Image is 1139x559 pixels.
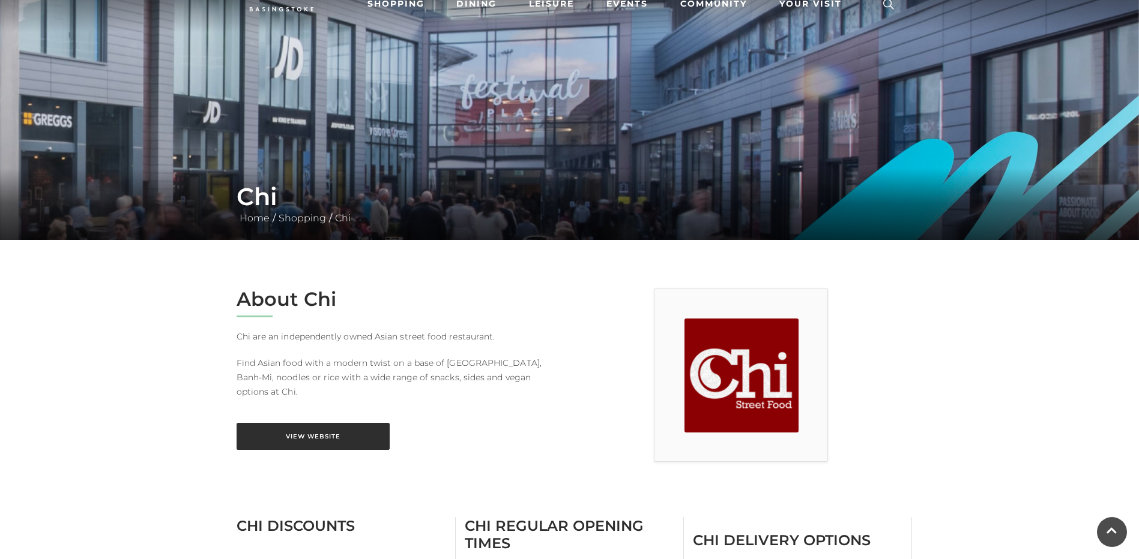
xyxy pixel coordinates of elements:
[237,517,446,534] h3: Chi Discounts
[684,318,799,432] img: Chi at Festival Place, Basingstoke
[237,288,561,311] h2: About Chi
[228,182,912,226] div: / /
[693,531,902,549] h3: Chi Delivery Options
[237,356,561,399] p: Find Asian food with a modern twist on a base of [GEOGRAPHIC_DATA], Banh-Mi, noodles or rice with...
[237,423,390,450] a: View Website
[237,212,273,224] a: Home
[237,329,561,344] p: Chi are an independently owned Asian street food restaurant.
[276,212,329,224] a: Shopping
[332,212,354,224] a: Chi
[237,182,903,211] h1: Chi
[465,517,674,552] h3: Chi Regular Opening Times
